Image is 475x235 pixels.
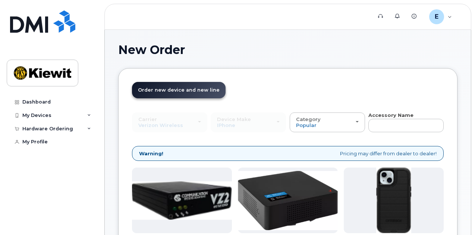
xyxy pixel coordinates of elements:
[443,203,469,229] iframe: Messenger Launcher
[138,87,220,93] span: Order new device and new line
[296,116,321,122] span: Category
[238,171,338,230] img: 4glte_extender.png
[376,168,411,233] img: defenderiphone14.png
[132,181,232,219] img: Casa_Sysem.png
[290,112,365,132] button: Category Popular
[296,122,317,128] span: Popular
[132,146,444,161] div: Pricing may differ from dealer to dealer!
[368,112,413,118] strong: Accessory Name
[118,43,457,56] h1: New Order
[139,150,163,157] strong: Warning!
